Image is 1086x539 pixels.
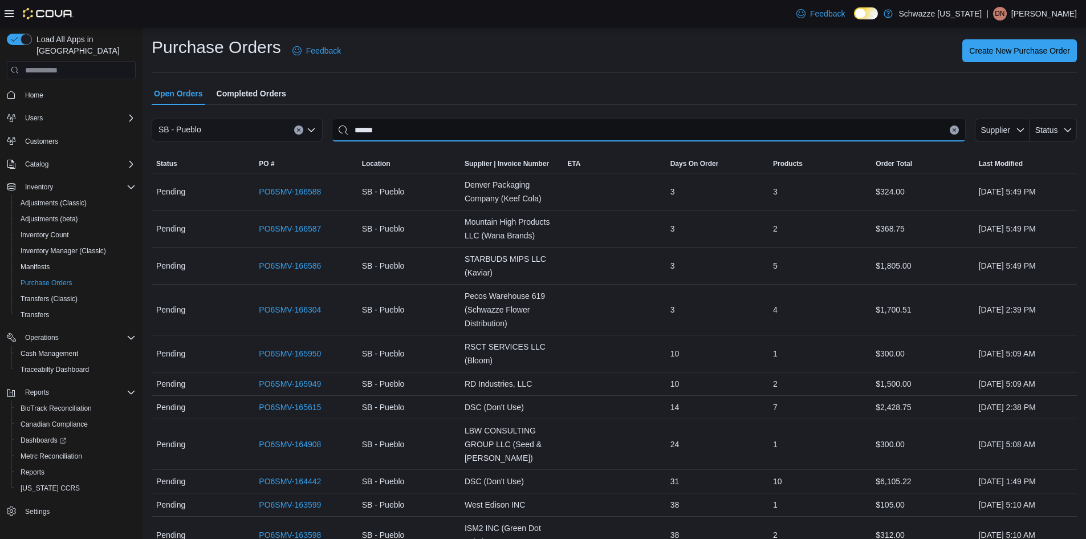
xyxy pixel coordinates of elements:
span: Inventory [25,183,53,192]
div: $300.00 [871,342,974,365]
span: Transfers [21,310,49,319]
div: RD Industries, LLC [460,372,563,395]
button: Reports [21,386,54,399]
span: Products [773,159,803,168]
span: 10 [773,475,782,488]
span: 10 [670,347,680,360]
span: SB - Pueblo [362,475,405,488]
span: Dashboards [16,433,136,447]
span: Metrc Reconciliation [16,449,136,463]
div: [DATE] 5:09 AM [974,372,1077,395]
a: BioTrack Reconciliation [16,402,96,415]
button: Open list of options [307,125,316,135]
span: Operations [21,331,136,345]
span: Pending [156,400,185,414]
span: Completed Orders [217,82,286,105]
button: Create New Purchase Order [962,39,1077,62]
div: Desiree N Quintana [993,7,1007,21]
span: Transfers (Classic) [21,294,78,303]
button: Purchase Orders [11,275,140,291]
span: Dashboards [21,436,66,445]
span: SB - Pueblo [362,347,405,360]
div: [DATE] 1:49 PM [974,470,1077,493]
span: Metrc Reconciliation [21,452,82,461]
img: Cova [23,8,74,19]
button: ETA [563,155,665,173]
span: Canadian Compliance [21,420,88,429]
span: 38 [670,498,680,512]
span: Inventory Manager (Classic) [21,246,106,256]
button: Status [152,155,254,173]
span: Washington CCRS [16,481,136,495]
span: 2 [773,222,778,236]
a: Feedback [792,2,849,25]
button: Clear input [950,125,959,135]
span: Adjustments (beta) [21,214,78,224]
span: 10 [670,377,680,391]
button: Metrc Reconciliation [11,448,140,464]
span: Pending [156,185,185,198]
span: Customers [25,137,58,146]
span: Catalog [21,157,136,171]
button: Transfers [11,307,140,323]
a: PO6SMV-163599 [259,498,321,512]
span: 1 [773,347,778,360]
div: Mountain High Products LLC (Wana Brands) [460,210,563,247]
button: BioTrack Reconciliation [11,400,140,416]
div: $300.00 [871,433,974,456]
span: Create New Purchase Order [969,45,1070,56]
a: Settings [21,505,54,518]
span: Feedback [306,45,341,56]
span: Pending [156,377,185,391]
span: Settings [25,507,50,516]
a: Feedback [288,39,345,62]
span: PO # [259,159,274,168]
span: 3 [670,185,675,198]
span: Adjustments (Classic) [21,198,87,208]
h1: Purchase Orders [152,36,281,59]
span: 14 [670,400,680,414]
p: Schwazze [US_STATE] [898,7,982,21]
button: Reports [2,384,140,400]
div: West Edison INC [460,493,563,516]
span: 4 [773,303,778,317]
span: Inventory Manager (Classic) [16,244,136,258]
span: BioTrack Reconciliation [16,402,136,415]
a: Purchase Orders [16,276,77,290]
span: SB - Pueblo [362,222,405,236]
span: Transfers [16,308,136,322]
span: Traceabilty Dashboard [21,365,89,374]
button: Inventory [21,180,58,194]
span: 5 [773,259,778,273]
a: Inventory Count [16,228,74,242]
a: Traceabilty Dashboard [16,363,93,376]
button: Manifests [11,259,140,275]
a: Adjustments (Classic) [16,196,91,210]
span: Inventory Count [16,228,136,242]
a: PO6SMV-165950 [259,347,321,360]
span: Adjustments (beta) [16,212,136,226]
a: PO6SMV-164442 [259,475,321,488]
a: Dashboards [16,433,71,447]
span: Settings [21,504,136,518]
div: [DATE] 5:10 AM [974,493,1077,516]
div: DSC (Don't Use) [460,470,563,493]
button: Order Total [871,155,974,173]
span: Pending [156,222,185,236]
span: SB - Pueblo [362,400,405,414]
span: Order Total [876,159,912,168]
div: $1,700.51 [871,298,974,321]
div: LBW CONSULTING GROUP LLC (Seed & [PERSON_NAME]) [460,419,563,469]
button: Users [21,111,47,125]
button: Catalog [2,156,140,172]
a: Adjustments (beta) [16,212,83,226]
p: [PERSON_NAME] [1011,7,1077,21]
div: $105.00 [871,493,974,516]
a: PO6SMV-166587 [259,222,321,236]
div: [DATE] 5:08 AM [974,433,1077,456]
span: Canadian Compliance [16,418,136,431]
span: Catalog [25,160,48,169]
span: Pending [156,437,185,451]
button: Customers [2,133,140,149]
